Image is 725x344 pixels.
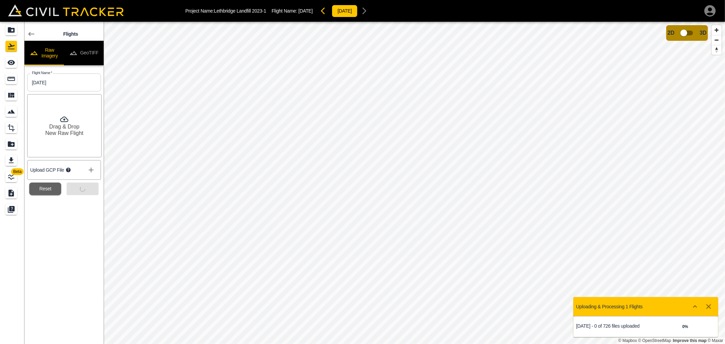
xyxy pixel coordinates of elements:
[712,45,722,55] button: Reset bearing to north
[185,8,266,14] p: Project Name: Lethbridge Landfill 2023-1
[298,8,313,14] span: [DATE]
[700,30,707,36] span: 3D
[618,338,637,343] a: Mapbox
[668,30,674,36] span: 2D
[576,323,646,329] p: [DATE] - 0 of 726 files uploaded
[104,22,725,344] canvas: Map
[576,304,643,309] p: Uploading & Processing 1 Flights
[673,338,707,343] a: Map feedback
[688,300,702,313] button: Show more
[682,324,688,329] strong: 0 %
[638,338,671,343] a: OpenStreetMap
[708,338,723,343] a: Maxar
[272,8,313,14] p: Flight Name:
[8,4,124,16] img: Civil Tracker
[712,25,722,35] button: Zoom in
[712,35,722,45] button: Zoom out
[332,5,358,17] button: [DATE]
